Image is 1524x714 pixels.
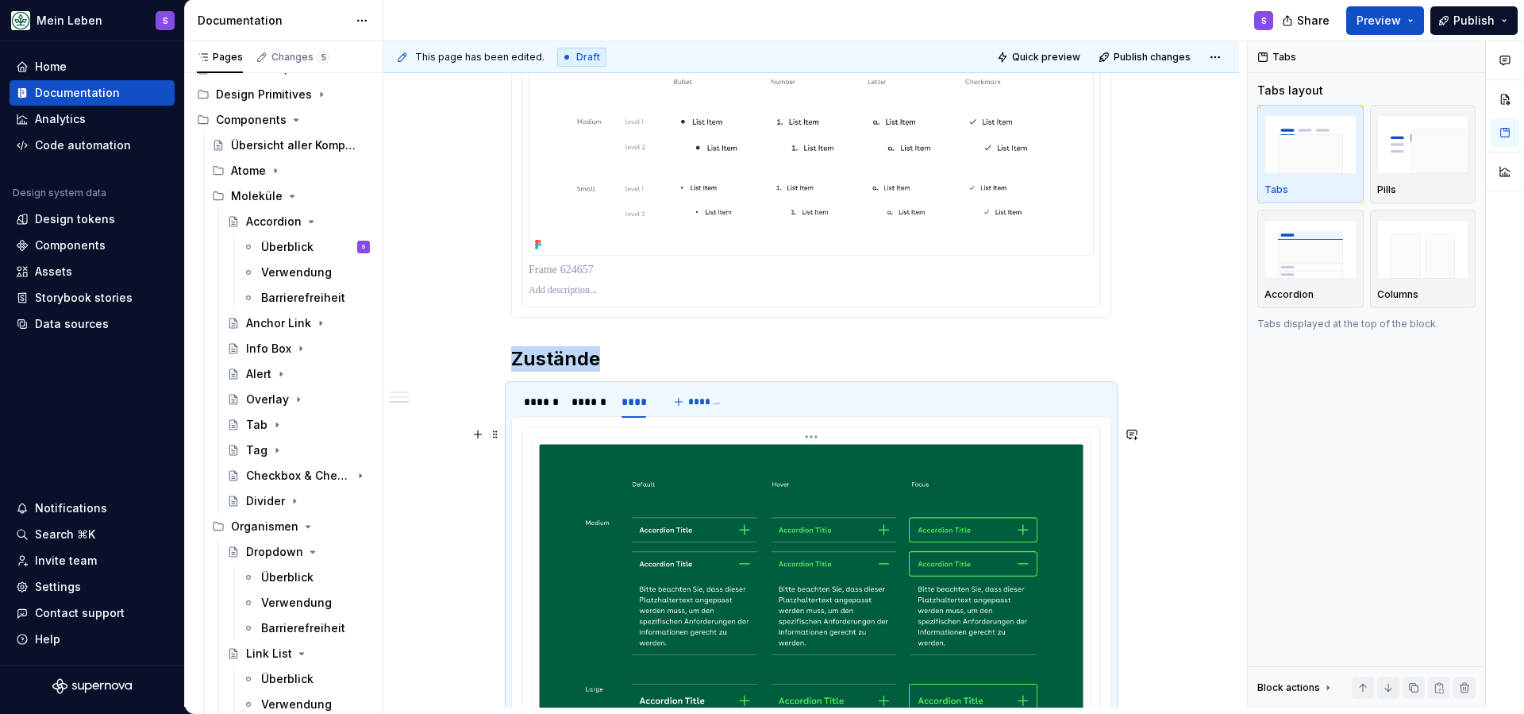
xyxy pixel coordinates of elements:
div: Link List [246,646,292,662]
div: Storybook stories [35,290,133,306]
div: Data sources [35,316,109,332]
a: Home [10,54,175,79]
div: Moleküle [231,188,283,204]
div: Design system data [13,187,106,199]
button: placeholderPills [1370,105,1476,203]
p: Tabs displayed at the top of the block. [1257,318,1476,330]
a: Verwendung [236,590,376,616]
button: placeholderAccordion [1257,210,1364,308]
div: Alert [246,366,271,382]
a: Überblick [236,666,376,692]
div: Contact support [35,605,125,621]
div: Changes [271,51,329,64]
button: Search ⌘K [10,522,175,547]
div: Organismen [206,514,376,539]
a: ÜberblickS [236,234,376,260]
div: Documentation [198,13,348,29]
button: Publish [1430,6,1518,35]
a: Dropdown [221,539,376,565]
div: Verwendung [261,595,332,611]
div: Design Primitives [190,82,376,107]
img: df5db9ef-aba0-4771-bf51-9763b7497661.png [11,11,30,30]
span: 5 [317,51,329,64]
img: placeholder [1264,220,1357,278]
div: Notifications [35,500,107,516]
a: Storybook stories [10,285,175,311]
a: Overlay [221,387,376,412]
div: Info Box [246,341,291,357]
div: Assets [35,264,72,280]
button: Publish changes [1094,46,1198,68]
button: Help [10,627,175,652]
button: Notifications [10,496,175,521]
a: Übersicht aller Komponenten [206,133,376,158]
div: Checkbox & Checkbox Group [246,468,351,484]
a: Verwendung [236,260,376,285]
span: Preview [1357,13,1401,29]
svg: Supernova Logo [52,678,132,694]
button: Quick preview [992,46,1087,68]
a: Data sources [10,311,175,337]
div: Block actions [1257,677,1334,699]
div: Übersicht aller Komponenten [231,137,362,153]
div: Überblick [261,569,314,585]
div: S [361,239,366,255]
div: Verwendung [261,264,332,280]
span: Publish changes [1114,51,1191,64]
div: Überblick [261,671,314,687]
div: Search ⌘K [35,527,95,542]
a: Barrierefreiheit [236,616,376,641]
a: Tab [221,412,376,438]
div: Components [190,107,376,133]
div: Pages [197,51,243,64]
a: Divider [221,488,376,514]
div: Help [35,631,60,647]
div: Barrierefreiheit [261,290,345,306]
a: Components [10,233,175,258]
div: Analytics [35,111,86,127]
span: Publish [1453,13,1495,29]
p: Tabs [1264,183,1288,196]
div: Accordion [246,214,302,230]
a: Info Box [221,336,376,361]
div: Tag [246,442,267,458]
a: Invite team [10,548,175,573]
div: Home [35,59,67,75]
div: Dropdown [246,544,303,560]
a: Alert [221,361,376,387]
a: Assets [10,259,175,284]
div: Mein Leben [37,13,102,29]
div: Design tokens [35,211,115,227]
img: placeholder [1377,220,1469,278]
a: Anchor Link [221,311,376,336]
div: Components [216,112,287,128]
button: Preview [1346,6,1424,35]
div: Overlay [246,392,289,407]
div: Moleküle [206,183,376,209]
div: S [163,14,168,27]
span: This page has been edited. [415,51,545,64]
a: Accordion [221,209,376,234]
div: Überblick [261,239,314,255]
a: Checkbox & Checkbox Group [221,463,376,488]
button: Mein LebenS [3,3,181,37]
a: Überblick [236,565,376,590]
div: Settings [35,579,81,595]
div: Atome [206,158,376,183]
button: placeholderColumns [1370,210,1476,308]
a: Barrierefreiheit [236,285,376,311]
img: placeholder [1264,115,1357,173]
h2: Zustände [511,346,1111,372]
a: Tag [221,438,376,463]
div: Barrierefreiheit [261,620,345,636]
img: placeholder [1377,115,1469,173]
p: Columns [1377,288,1418,301]
div: Components [35,237,106,253]
span: Draft [576,51,600,64]
div: Divider [246,493,285,509]
a: Code automation [10,133,175,158]
div: Tab [246,417,267,433]
div: Code automation [35,137,131,153]
div: Tabs layout [1257,83,1323,98]
a: Design tokens [10,206,175,232]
